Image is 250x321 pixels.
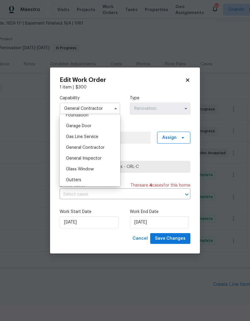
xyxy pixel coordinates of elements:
[132,235,148,242] span: Cancel
[130,209,190,215] label: Work End Date
[60,216,119,228] input: M/D/YYYY
[130,233,150,244] button: Cancel
[66,113,88,117] span: Foundation
[60,84,190,90] div: 1 item |
[60,103,120,115] input: Select...
[150,233,190,244] button: Save Changes
[60,124,190,130] label: Work Order Manager
[60,95,120,101] label: Capability
[60,77,185,83] h2: Edit Work Order
[60,209,120,215] label: Work Start Date
[130,216,189,228] input: M/D/YYYY
[66,178,81,182] span: Gutters
[149,183,152,187] span: 4
[112,105,119,112] button: Hide options
[66,156,102,160] span: General Inspector
[65,164,185,170] span: Divine Care Cleaning Services - ORL-C
[60,153,190,159] label: Trade Partner
[130,182,190,188] span: There are case s for this home
[66,167,94,171] span: Glass Window
[76,85,87,89] span: $ 300
[130,95,190,101] label: Type
[155,235,186,242] span: Save Changes
[60,190,174,199] input: Select cases
[162,135,177,141] span: Assign
[66,124,91,128] span: Garage Door
[66,145,105,150] span: General Contractor
[182,105,189,112] button: Show options
[183,190,191,199] button: Open
[130,103,190,115] input: Select...
[66,135,98,139] span: Gas Line Service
